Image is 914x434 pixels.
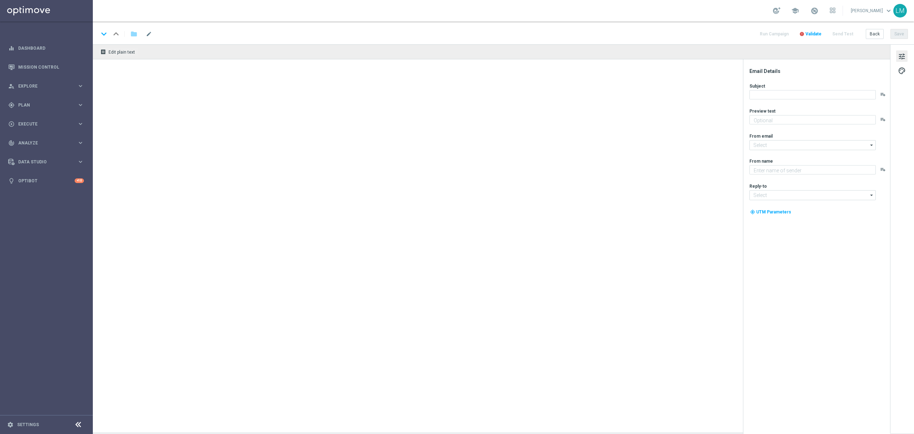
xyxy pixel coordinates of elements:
i: gps_fixed [8,102,15,108]
span: Validate [805,31,822,36]
a: Mission Control [18,58,84,77]
i: keyboard_arrow_down [99,29,109,39]
span: UTM Parameters [756,209,791,214]
i: my_location [750,209,755,214]
button: Data Studio keyboard_arrow_right [8,159,84,165]
label: From name [749,158,773,164]
span: Edit plain text [109,50,135,55]
i: receipt [100,49,106,55]
i: lightbulb [8,178,15,184]
button: lightbulb Optibot +10 [8,178,84,184]
button: playlist_add [880,92,886,97]
button: Save [890,29,908,39]
button: person_search Explore keyboard_arrow_right [8,83,84,89]
div: Explore [8,83,77,89]
button: Back [866,29,884,39]
div: Plan [8,102,77,108]
i: keyboard_arrow_right [77,158,84,165]
span: mode_edit [146,31,152,37]
button: playlist_add [880,167,886,172]
span: Data Studio [18,160,77,164]
div: Optibot [8,171,84,190]
button: receipt Edit plain text [99,47,138,56]
label: Reply-to [749,183,767,189]
div: Analyze [8,140,77,146]
div: Email Details [749,68,889,74]
input: Select [749,140,876,150]
i: error [799,31,804,36]
span: Execute [18,122,77,126]
i: equalizer [8,45,15,51]
i: play_circle_outline [8,121,15,127]
span: Analyze [18,141,77,145]
button: play_circle_outline Execute keyboard_arrow_right [8,121,84,127]
button: my_location UTM Parameters [749,208,792,216]
span: school [791,7,799,15]
button: gps_fixed Plan keyboard_arrow_right [8,102,84,108]
i: arrow_drop_down [868,140,875,150]
a: Settings [17,423,39,427]
i: person_search [8,83,15,89]
div: +10 [75,178,84,183]
div: Data Studio [8,159,77,165]
span: Plan [18,103,77,107]
span: keyboard_arrow_down [885,7,893,15]
label: Subject [749,83,765,89]
div: Mission Control [8,58,84,77]
button: playlist_add [880,117,886,122]
label: Preview text [749,108,775,114]
a: Optibot [18,171,75,190]
i: track_changes [8,140,15,146]
button: palette [896,65,908,76]
button: Mission Control [8,64,84,70]
label: From email [749,133,773,139]
i: settings [7,421,14,428]
i: keyboard_arrow_right [77,120,84,127]
button: error Validate [798,29,823,39]
i: keyboard_arrow_right [77,102,84,108]
i: arrow_drop_down [868,191,875,200]
a: Dashboard [18,39,84,58]
div: Dashboard [8,39,84,58]
button: tune [896,50,908,62]
i: keyboard_arrow_right [77,139,84,146]
div: LM [893,4,907,18]
i: keyboard_arrow_right [77,83,84,89]
span: palette [898,66,906,75]
button: equalizer Dashboard [8,45,84,51]
span: tune [898,52,906,61]
button: track_changes Analyze keyboard_arrow_right [8,140,84,146]
div: Execute [8,121,77,127]
input: Select [749,190,876,200]
i: folder [130,30,137,38]
button: folder [130,28,138,40]
span: Explore [18,84,77,88]
a: [PERSON_NAME]keyboard_arrow_down [850,5,893,16]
